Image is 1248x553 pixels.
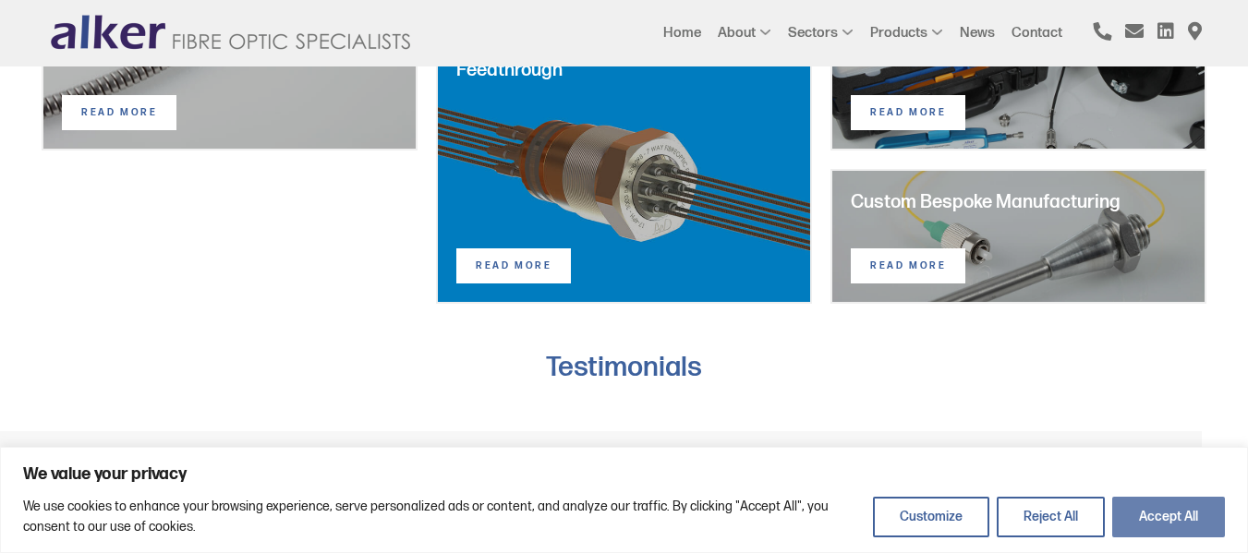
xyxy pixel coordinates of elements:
button: Reject All [997,497,1105,537]
h5: Custom Bespoke Manufacturing [851,189,1186,215]
a: read more [851,248,965,283]
h3: Testimonials [14,350,1234,385]
a: About [718,25,756,41]
a: Contact [1012,25,1062,41]
a: read more [456,248,571,283]
a: Sectors [788,25,838,41]
img: logo.png [46,14,416,53]
button: Customize [873,497,989,537]
a: Products [870,25,927,41]
h5: Feedthrough [456,57,792,83]
a: read more [62,95,176,130]
button: Accept All [1112,497,1225,537]
a: Home [663,25,701,41]
p: We use cookies to enhance your browsing experience, serve personalized ads or content, and analyz... [23,497,859,537]
p: We value your privacy [23,463,1225,486]
a: read more [851,95,965,130]
a: News [960,25,995,41]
